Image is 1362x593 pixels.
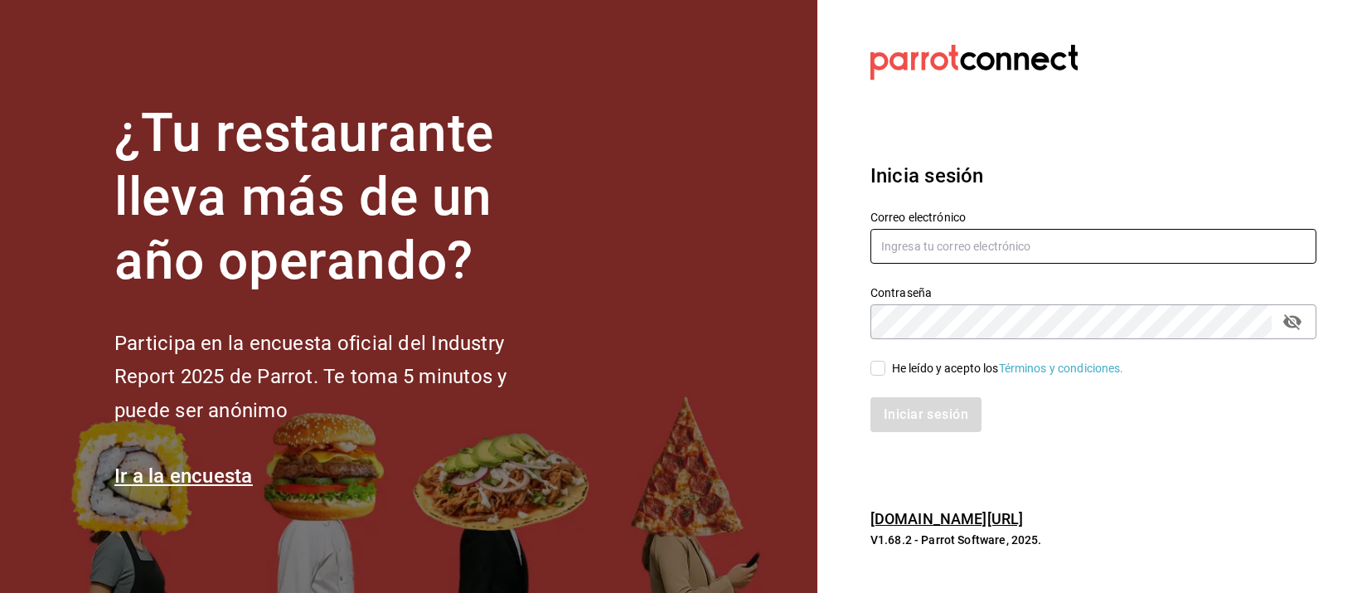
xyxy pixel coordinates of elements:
[999,362,1124,375] a: Términos y condiciones.
[870,288,1316,299] label: Contraseña
[114,327,562,428] h2: Participa en la encuesta oficial del Industry Report 2025 de Parrot. Te toma 5 minutos y puede se...
[1278,308,1306,336] button: passwordField
[870,161,1316,191] h3: Inicia sesión
[870,229,1316,264] input: Ingresa tu correo electrónico
[114,102,562,293] h1: ¿Tu restaurante lleva más de un año operando?
[870,532,1316,548] p: V1.68.2 - Parrot Software, 2025.
[870,212,1316,224] label: Correo electrónico
[114,464,253,488] a: Ir a la encuesta
[892,360,1124,377] div: He leído y acepto los
[870,510,1023,527] a: [DOMAIN_NAME][URL]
